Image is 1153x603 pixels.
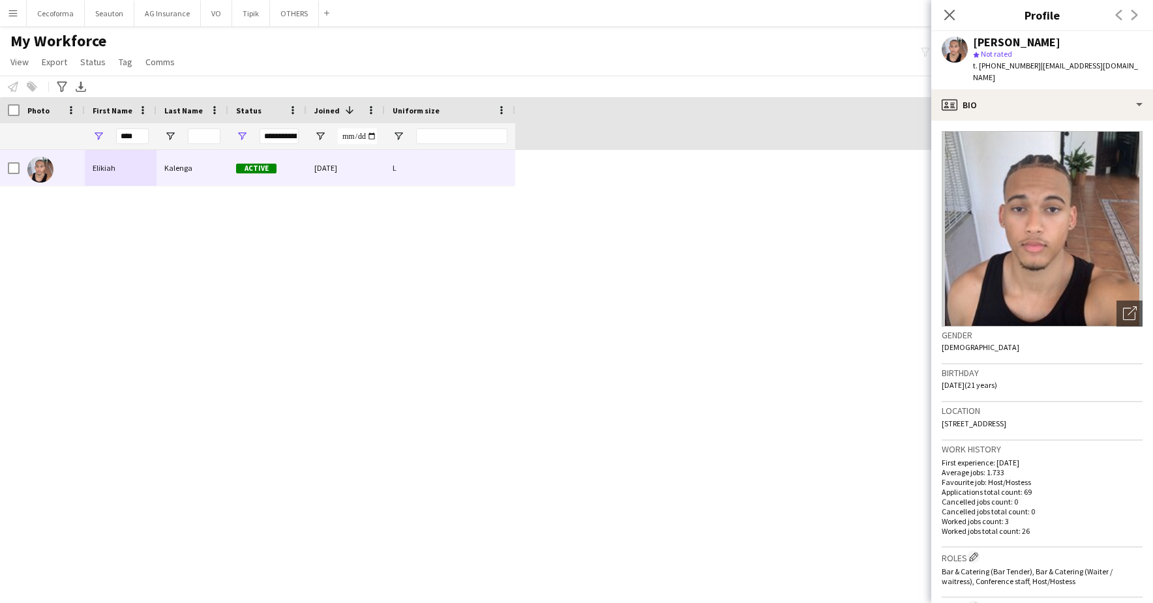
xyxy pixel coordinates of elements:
span: [DATE] (21 years) [942,380,997,390]
button: OTHERS [270,1,319,26]
div: Bio [931,89,1153,121]
p: Cancelled jobs count: 0 [942,497,1143,507]
button: Open Filter Menu [236,130,248,142]
h3: Profile [931,7,1153,23]
input: Last Name Filter Input [188,128,220,144]
a: View [5,53,34,70]
button: Open Filter Menu [393,130,404,142]
span: L [393,163,397,173]
h3: Birthday [942,367,1143,379]
span: [DEMOGRAPHIC_DATA] [942,342,1019,352]
span: | [EMAIL_ADDRESS][DOMAIN_NAME] [973,61,1138,82]
button: Cecoforma [27,1,85,26]
img: Crew avatar or photo [942,131,1143,327]
p: Average jobs: 1.733 [942,467,1143,477]
a: Tag [113,53,138,70]
app-action-btn: Export XLSX [73,79,89,95]
app-action-btn: Advanced filters [54,79,70,95]
h3: Gender [942,329,1143,341]
button: Open Filter Menu [314,130,326,142]
button: Tipik [232,1,270,26]
span: Uniform size [393,106,440,115]
a: Export [37,53,72,70]
input: First Name Filter Input [116,128,149,144]
img: Elikiah Kalenga [27,156,53,183]
span: Active [236,164,277,173]
input: Joined Filter Input [338,128,377,144]
p: Cancelled jobs total count: 0 [942,507,1143,516]
a: Status [75,53,111,70]
span: [STREET_ADDRESS] [942,419,1006,428]
p: Favourite job: Host/Hostess [942,477,1143,487]
span: Status [80,56,106,68]
h3: Location [942,405,1143,417]
div: [PERSON_NAME] [973,37,1060,48]
span: Joined [314,106,340,115]
span: My Workforce [10,31,106,51]
span: Photo [27,106,50,115]
p: Worked jobs total count: 26 [942,526,1143,536]
button: VO [201,1,232,26]
button: Open Filter Menu [93,130,104,142]
span: View [10,56,29,68]
button: AG Insurance [134,1,201,26]
span: Bar & Catering (Bar Tender), Bar & Catering (Waiter / waitress), Conference staff, Host/Hostess [942,566,1113,586]
span: Last Name [164,106,203,115]
h3: Work history [942,443,1143,455]
h3: Roles [942,550,1143,564]
span: t. [PHONE_NUMBER] [973,61,1041,70]
a: Comms [140,53,180,70]
p: Worked jobs count: 3 [942,516,1143,526]
span: Not rated [981,49,1012,59]
div: Open photos pop-in [1116,301,1143,327]
span: Status [236,106,262,115]
span: Comms [145,56,175,68]
button: Seauton [85,1,134,26]
span: First Name [93,106,132,115]
p: First experience: [DATE] [942,458,1143,467]
span: Tag [119,56,132,68]
div: [DATE] [307,150,385,186]
div: Elikiah [85,150,157,186]
p: Applications total count: 69 [942,487,1143,497]
span: Export [42,56,67,68]
button: Open Filter Menu [164,130,176,142]
input: Uniform size Filter Input [416,128,507,144]
div: Kalenga [157,150,228,186]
